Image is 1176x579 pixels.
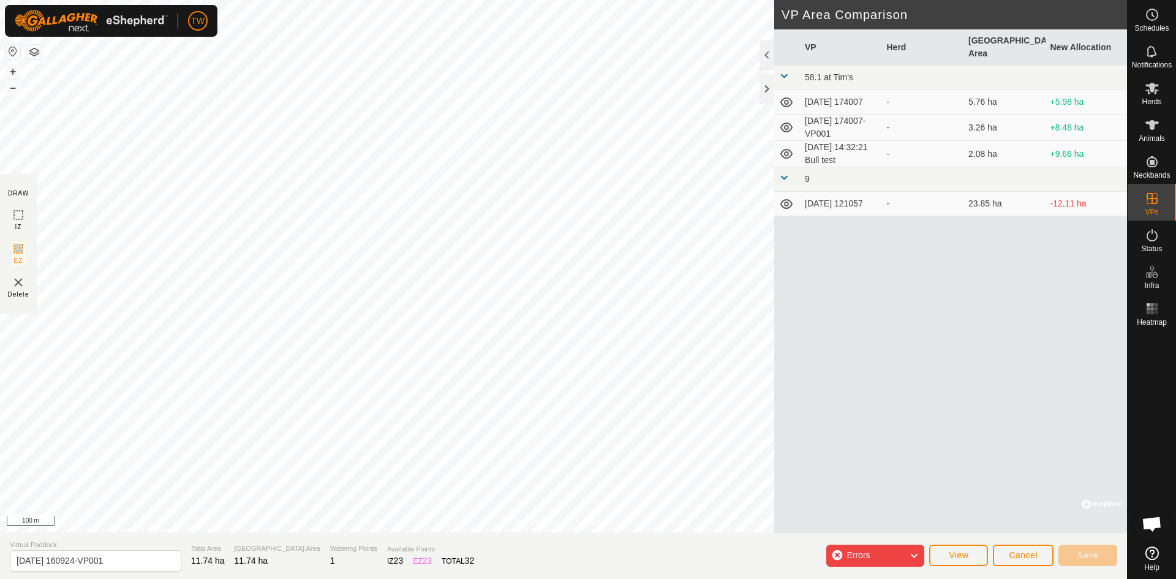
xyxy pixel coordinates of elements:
[1137,319,1167,326] span: Heatmap
[993,545,1053,566] button: Cancel
[423,556,432,566] span: 23
[800,29,882,66] th: VP
[191,543,225,554] span: Total Area
[1046,141,1128,167] td: +9.66 ha
[330,543,377,554] span: Watering Points
[800,90,882,115] td: [DATE] 174007
[191,556,225,566] span: 11.74 ha
[1139,135,1165,142] span: Animals
[387,554,403,567] div: IZ
[15,222,22,232] span: IZ
[8,290,29,299] span: Delete
[1145,208,1158,216] span: VPs
[515,517,561,528] a: Privacy Policy
[963,192,1046,216] td: 23.85 ha
[887,121,959,134] div: -
[8,189,29,198] div: DRAW
[235,543,320,554] span: [GEOGRAPHIC_DATA] Area
[963,90,1046,115] td: 5.76 ha
[576,517,612,528] a: Contact Us
[330,556,335,566] span: 1
[1133,172,1170,179] span: Neckbands
[963,29,1046,66] th: [GEOGRAPHIC_DATA] Area
[413,554,432,567] div: EZ
[387,544,474,554] span: Available Points
[887,148,959,161] div: -
[1058,545,1117,566] button: Save
[963,141,1046,167] td: 2.08 ha
[6,80,20,95] button: –
[1046,192,1128,216] td: -12.11 ha
[10,540,181,550] span: Virtual Paddock
[191,15,205,28] span: TW
[800,192,882,216] td: [DATE] 121057
[465,556,475,566] span: 32
[1128,542,1176,576] a: Help
[805,174,810,184] span: 9
[6,44,20,59] button: Reset Map
[27,45,42,59] button: Map Layers
[887,96,959,108] div: -
[1077,550,1098,560] span: Save
[963,115,1046,141] td: 3.26 ha
[782,7,1127,22] h2: VP Area Comparison
[394,556,404,566] span: 23
[1009,550,1038,560] span: Cancel
[882,29,964,66] th: Herd
[235,556,268,566] span: 11.74 ha
[1141,245,1162,252] span: Status
[800,141,882,167] td: [DATE] 14:32:21 Bull test
[1144,564,1159,571] span: Help
[800,115,882,141] td: [DATE] 174007-VP001
[949,550,968,560] span: View
[1142,98,1161,105] span: Herds
[6,64,20,79] button: +
[1144,282,1159,289] span: Infra
[442,554,474,567] div: TOTAL
[14,256,23,265] span: EZ
[1134,25,1169,32] span: Schedules
[929,545,988,566] button: View
[1132,61,1172,69] span: Notifications
[15,10,168,32] img: Gallagher Logo
[805,72,853,82] span: 58.1 at Tim's
[1046,115,1128,141] td: +8.48 ha
[1046,90,1128,115] td: +5.98 ha
[887,197,959,210] div: -
[1046,29,1128,66] th: New Allocation
[1134,505,1170,542] div: Open chat
[11,275,26,290] img: VP
[846,550,870,560] span: Errors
